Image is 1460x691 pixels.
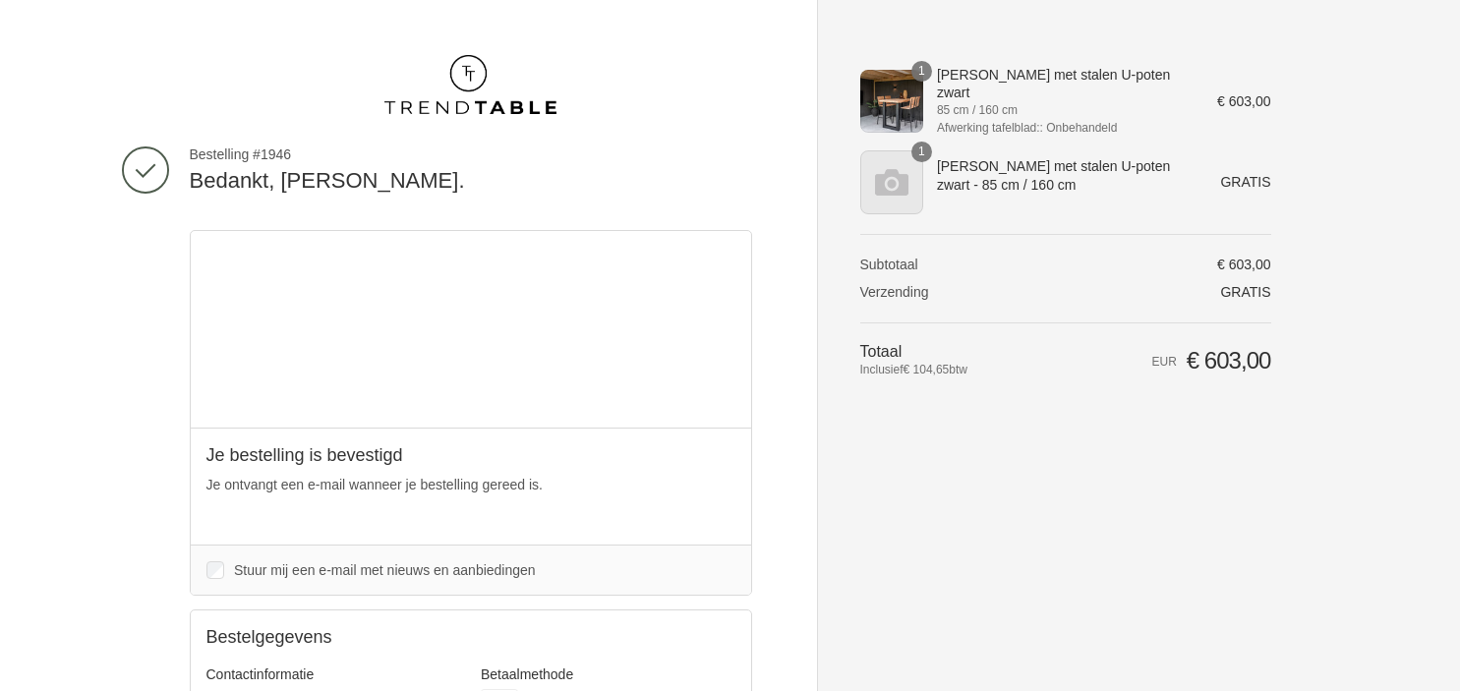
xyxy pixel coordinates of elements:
[860,343,903,360] span: Totaal
[190,167,752,196] h2: Bedankt, [PERSON_NAME].
[1187,347,1271,374] span: € 603,00
[206,475,735,495] p: Je ontvangt een e-mail wanneer je bestelling gereed is.
[206,665,461,683] h3: Contactinformatie
[904,363,950,376] span: € 104,65
[937,101,1190,119] span: 85 cm / 160 cm
[1220,174,1270,190] span: Gratis
[1217,257,1271,272] span: € 603,00
[860,70,923,133] img: Douglas bartafel met stalen U-poten zwart - 85 cm / 160 cm
[191,231,751,428] div: Google-kaart met pinpoint van het bezorgadres: Woudenberg
[206,626,471,649] h2: Bestelgegevens
[860,361,1039,378] span: Inclusief btw
[2,591,100,689] iframe: toggle-frame
[1220,284,1270,300] span: Gratis
[206,444,735,467] h2: Je bestelling is bevestigd
[937,157,1190,193] span: [PERSON_NAME] met stalen U-poten zwart - 85 cm / 160 cm
[384,55,555,114] img: trend-table
[191,231,752,428] iframe: Google-kaart met pinpoint van het bezorgadres: Woudenberg
[1152,355,1177,369] span: EUR
[190,145,752,163] span: Bestelling #1946
[937,66,1190,101] span: [PERSON_NAME] met stalen U-poten zwart
[860,256,1039,273] th: Subtotaal
[937,119,1190,137] span: Afwerking tafelblad:: Onbehandeld
[234,562,536,578] span: Stuur mij een e-mail met nieuws en aanbiedingen
[860,150,923,213] img: Douglas bartafel met stalen U-poten zwart - 85 cm / 160 cm
[860,284,929,300] span: Verzending
[1217,93,1271,109] span: € 603,00
[911,61,932,82] span: 1
[481,665,735,683] h3: Betaalmethode
[911,142,932,162] span: 1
